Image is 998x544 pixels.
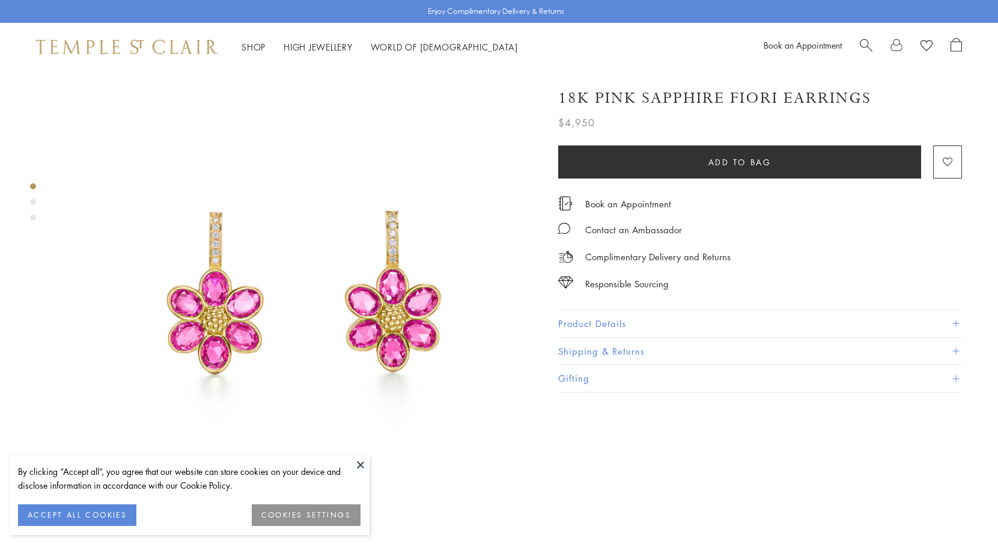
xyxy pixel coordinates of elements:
a: Search [860,38,872,56]
a: View Wishlist [920,38,933,56]
img: icon_appointment.svg [558,197,573,210]
div: Responsible Sourcing [585,277,669,292]
button: Add to bag [558,145,921,179]
a: World of [DEMOGRAPHIC_DATA]World of [DEMOGRAPHIC_DATA] [371,41,518,53]
iframe: Gorgias live chat messenger [938,487,986,532]
button: Product Details [558,310,962,337]
p: Complimentary Delivery and Returns [585,249,731,264]
span: Add to bag [708,156,771,169]
a: Open Shopping Bag [951,38,962,56]
div: Contact an Ambassador [585,222,682,237]
img: E36886-FIORIPS [78,71,529,522]
a: Book an Appointment [585,197,671,210]
img: Temple St. Clair [36,40,218,54]
div: By clicking “Accept all”, you agree that our website can store cookies on your device and disclos... [18,465,361,492]
button: COOKIES SETTINGS [252,504,361,526]
a: Book an Appointment [764,39,842,51]
img: icon_sourcing.svg [558,277,573,289]
h1: 18K Pink Sapphire Fiori Earrings [558,88,871,109]
button: Gifting [558,365,962,392]
button: ACCEPT ALL COOKIES [18,504,136,526]
span: $4,950 [558,115,595,130]
a: High JewelleryHigh Jewellery [284,41,353,53]
img: icon_delivery.svg [558,249,573,264]
a: ShopShop [242,41,266,53]
img: MessageIcon-01_2.svg [558,222,570,234]
div: Product gallery navigation [30,180,36,230]
p: Enjoy Complimentary Delivery & Returns [428,5,564,17]
button: Shipping & Returns [558,338,962,365]
nav: Main navigation [242,40,518,55]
